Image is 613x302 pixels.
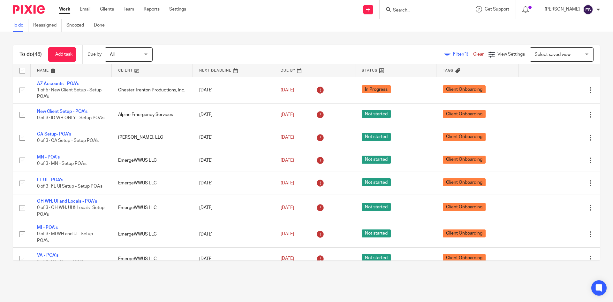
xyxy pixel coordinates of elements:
[443,110,486,118] span: Client Onboarding
[535,52,571,57] span: Select saved view
[112,103,193,126] td: Alpine Emergency Services
[281,135,294,140] span: [DATE]
[362,85,391,93] span: In Progress
[37,81,79,86] a: AZ Accounts - POA's
[583,4,593,15] img: svg%3E
[281,112,294,117] span: [DATE]
[281,257,294,261] span: [DATE]
[443,254,486,262] span: Client Onboarding
[37,184,102,189] span: 0 of 3 · FL UI Setup - Setup POA's
[193,172,274,195] td: [DATE]
[362,203,391,211] span: Not started
[144,6,160,12] a: Reports
[112,172,193,195] td: EmergeWWUS LLC
[193,126,274,149] td: [DATE]
[37,161,87,166] span: 0 of 3 · MN - Setup POA's
[281,205,294,210] span: [DATE]
[362,110,391,118] span: Not started
[362,156,391,164] span: Not started
[453,52,473,57] span: Filter
[169,6,186,12] a: Settings
[443,133,486,141] span: Client Onboarding
[59,6,70,12] a: Work
[443,229,486,237] span: Client Onboarding
[545,6,580,12] p: [PERSON_NAME]
[112,221,193,247] td: EmergeWWUS LLC
[37,199,97,204] a: OH WH, UI and Locals - POA's
[443,178,486,186] span: Client Onboarding
[463,52,468,57] span: (1)
[112,247,193,270] td: EmergeWWUS LLC
[362,178,391,186] span: Not started
[100,6,114,12] a: Clients
[37,139,99,143] span: 0 of 3 · CA Setup - Setup POA's
[13,5,45,14] img: Pixie
[281,88,294,92] span: [DATE]
[485,7,509,12] span: Get Support
[362,254,391,262] span: Not started
[37,232,93,243] span: 0 of 3 · MI WH and UI - Setup POA's
[193,77,274,103] td: [DATE]
[37,132,71,136] a: CA Setup- POA's
[124,6,134,12] a: Team
[37,253,58,258] a: VA - POA's
[112,149,193,172] td: EmergeWWUS LLC
[443,156,486,164] span: Client Onboarding
[112,77,193,103] td: Chester Trenton Productions, Inc.
[443,69,454,72] span: Tags
[112,195,193,221] td: EmergeWWUS LLC
[281,181,294,185] span: [DATE]
[37,178,63,182] a: FL UI - POA's
[66,19,89,32] a: Snoozed
[112,126,193,149] td: [PERSON_NAME], LLC
[443,203,486,211] span: Client Onboarding
[193,149,274,172] td: [DATE]
[37,116,104,120] span: 0 of 3 · ID WH ONLY - Setup POA's
[37,260,85,264] span: 0 of 3 · VA - Setup POA's
[193,195,274,221] td: [DATE]
[362,133,391,141] span: Not started
[37,88,102,99] span: 1 of 5 · New Client Setup - Setup POA's
[48,47,76,62] a: + Add task
[110,52,115,57] span: All
[37,109,87,114] a: New Client Setup - POA's
[392,8,450,13] input: Search
[33,19,62,32] a: Reassigned
[497,52,525,57] span: View Settings
[19,51,42,58] h1: To do
[37,155,60,159] a: MN - POA's
[87,51,102,58] p: Due by
[473,52,484,57] a: Clear
[193,247,274,270] td: [DATE]
[281,232,294,236] span: [DATE]
[443,85,486,93] span: Client Onboarding
[37,225,58,230] a: MI - POA's
[362,229,391,237] span: Not started
[94,19,110,32] a: Done
[33,52,42,57] span: (46)
[80,6,90,12] a: Email
[193,221,274,247] td: [DATE]
[13,19,28,32] a: To do
[193,103,274,126] td: [DATE]
[281,158,294,163] span: [DATE]
[37,205,104,217] span: 0 of 3 · OH WH, UI & Locals- Setup POA's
